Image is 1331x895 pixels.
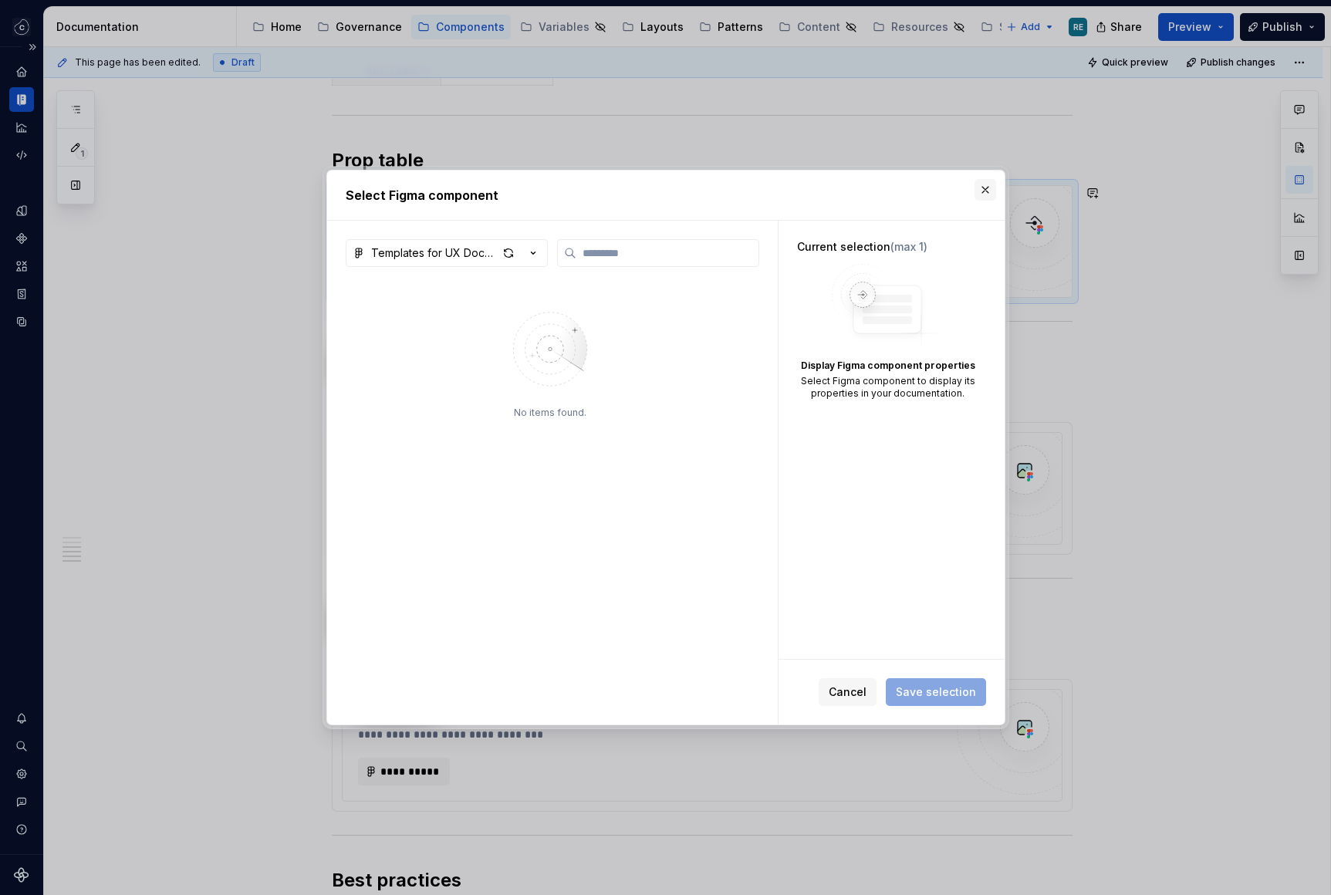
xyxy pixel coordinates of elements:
div: Current selection [797,239,978,255]
button: Templates for UX Documentation [346,239,548,267]
h2: Select Figma component [346,186,986,204]
div: Select Figma component to display its properties in your documentation. [797,375,978,400]
span: Cancel [829,684,867,700]
span: (max 1) [890,240,927,253]
div: No items found. [514,407,586,419]
div: Templates for UX Documentation [371,245,498,261]
div: Display Figma component properties [797,360,978,372]
button: Cancel [819,678,877,706]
